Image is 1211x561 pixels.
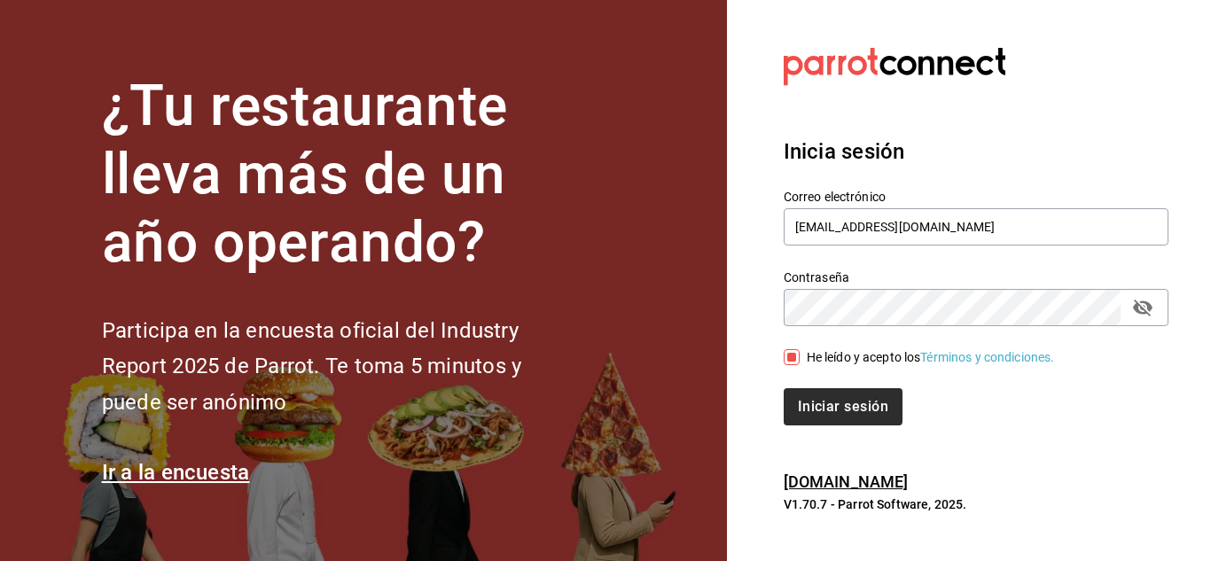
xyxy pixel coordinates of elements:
a: Términos y condiciones. [920,350,1054,364]
h1: ¿Tu restaurante lleva más de un año operando? [102,73,581,277]
div: He leído y acepto los [807,348,1055,367]
input: Ingresa tu correo electrónico [784,208,1168,245]
a: Ir a la encuesta [102,460,250,485]
h3: Inicia sesión [784,136,1168,168]
label: Contraseña [784,271,1168,284]
h2: Participa en la encuesta oficial del Industry Report 2025 de Parrot. Te toma 5 minutos y puede se... [102,313,581,421]
a: [DOMAIN_NAME] [784,472,909,491]
p: V1.70.7 - Parrot Software, 2025. [784,495,1168,513]
button: Iniciar sesión [784,388,902,425]
button: passwordField [1128,292,1158,323]
label: Correo electrónico [784,191,1168,203]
